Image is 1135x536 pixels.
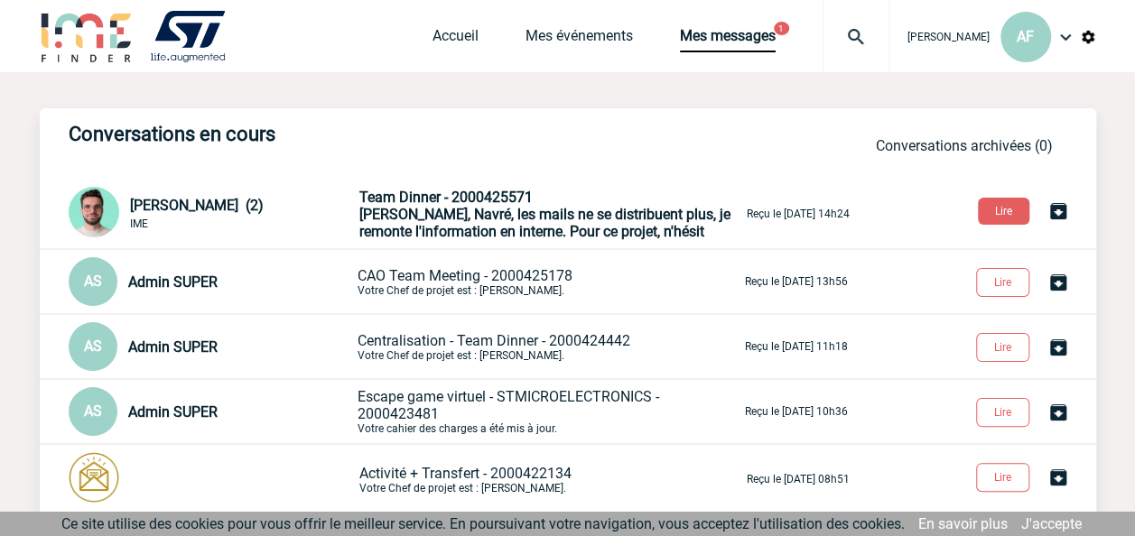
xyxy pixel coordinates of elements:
[1017,28,1034,45] span: AF
[69,469,850,486] a: Activité + Transfert - 2000422134Votre Chef de projet est : [PERSON_NAME]. Reçu le [DATE] 08h51
[69,187,119,237] img: 121547-2.png
[976,463,1029,492] button: Lire
[962,402,1047,420] a: Lire
[976,333,1029,362] button: Lire
[918,515,1008,532] a: En savoir plus
[69,452,119,503] img: photonotifcontact.png
[1047,337,1069,358] img: Archiver la conversation
[84,402,102,420] span: AS
[745,340,848,353] p: Reçu le [DATE] 11h18
[1047,272,1069,293] img: Archiver la conversation
[962,467,1047,485] a: Lire
[84,337,102,355] span: AS
[1021,515,1082,532] a: J'accepte
[962,337,1047,355] a: Lire
[745,405,848,418] p: Reçu le [DATE] 10h36
[69,322,354,371] div: Conversation privée : Client - Agence
[84,273,102,290] span: AS
[359,206,730,240] span: [PERSON_NAME], Navré, les mails ne se distribuent plus, je remonte l'information en interne. Pour...
[774,22,789,35] button: 1
[433,27,479,52] a: Accueil
[1047,467,1069,488] img: Archiver la conversation
[130,197,264,214] span: [PERSON_NAME] (2)
[358,332,741,362] p: Votre Chef de projet est : [PERSON_NAME].
[128,273,218,291] span: Admin SUPER
[876,137,1053,154] a: Conversations archivées (0)
[359,465,743,494] p: Votre Chef de projet est : [PERSON_NAME].
[69,187,356,241] div: Conversation privée : Client - Agence
[962,273,1047,290] a: Lire
[69,452,356,506] div: Conversation privée : Client - Agence
[680,27,776,52] a: Mes messages
[40,11,134,62] img: IME-Finder
[128,338,218,356] span: Admin SUPER
[358,332,630,349] span: Centralisation - Team Dinner - 2000424442
[359,465,572,482] span: Activité + Transfert - 2000422134
[128,403,218,420] span: Admin SUPER
[963,201,1047,218] a: Lire
[1047,200,1069,222] img: Archiver la conversation
[69,402,848,419] a: AS Admin SUPER Escape game virtuel - STMICROELECTRONICS - 2000423481Votre cahier des charges a ét...
[976,398,1029,427] button: Lire
[69,272,848,289] a: AS Admin SUPER CAO Team Meeting - 2000425178Votre Chef de projet est : [PERSON_NAME]. Reçu le [DA...
[747,208,850,220] p: Reçu le [DATE] 14h24
[359,189,533,206] span: Team Dinner - 2000425571
[69,337,848,354] a: AS Admin SUPER Centralisation - Team Dinner - 2000424442Votre Chef de projet est : [PERSON_NAME]....
[69,204,850,221] a: [PERSON_NAME] (2) IME Team Dinner - 2000425571[PERSON_NAME], Navré, les mails ne se distribuent p...
[130,217,148,230] span: IME
[358,388,741,435] p: Votre cahier des charges a été mis à jour.
[976,268,1029,297] button: Lire
[747,473,850,485] p: Reçu le [DATE] 08h51
[526,27,633,52] a: Mes événements
[69,387,354,436] div: Conversation privée : Client - Agence
[69,123,610,145] h3: Conversations en cours
[69,257,354,306] div: Conversation privée : Client - Agence
[1047,402,1069,423] img: Archiver la conversation
[745,275,848,288] p: Reçu le [DATE] 13h56
[358,267,741,297] p: Votre Chef de projet est : [PERSON_NAME].
[358,267,572,284] span: CAO Team Meeting - 2000425178
[358,388,659,422] span: Escape game virtuel - STMICROELECTRONICS - 2000423481
[61,515,905,532] span: Ce site utilise des cookies pour vous offrir le meilleur service. En poursuivant votre navigation...
[907,31,990,43] span: [PERSON_NAME]
[978,198,1029,225] button: Lire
